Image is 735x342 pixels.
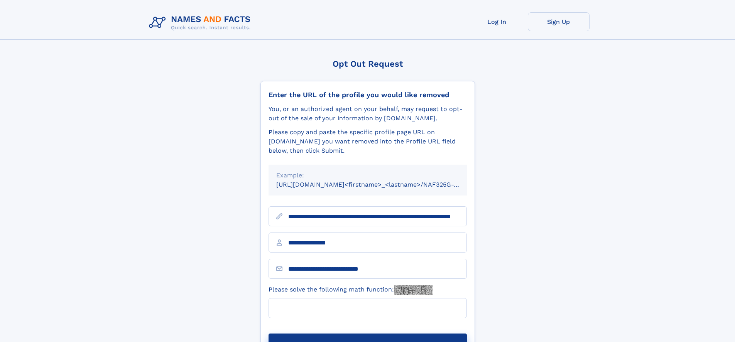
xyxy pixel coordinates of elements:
label: Please solve the following math function: [269,285,433,295]
div: Enter the URL of the profile you would like removed [269,91,467,99]
div: Example: [276,171,459,180]
div: Please copy and paste the specific profile page URL on [DOMAIN_NAME] you want removed into the Pr... [269,128,467,155]
div: You, or an authorized agent on your behalf, may request to opt-out of the sale of your informatio... [269,104,467,123]
div: Opt Out Request [260,59,475,69]
a: Sign Up [528,12,590,31]
img: Logo Names and Facts [146,12,257,33]
small: [URL][DOMAIN_NAME]<firstname>_<lastname>/NAF325G-xxxxxxxx [276,181,482,188]
a: Log In [466,12,528,31]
